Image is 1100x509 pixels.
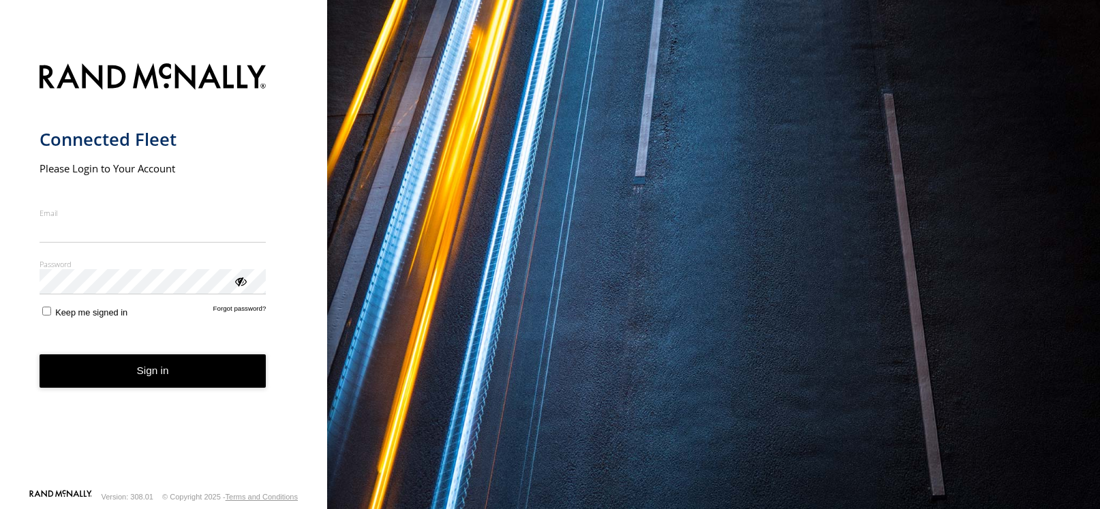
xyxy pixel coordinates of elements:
a: Visit our Website [29,490,92,504]
h1: Connected Fleet [40,128,266,151]
a: Terms and Conditions [226,493,298,501]
h2: Please Login to Your Account [40,161,266,175]
a: Forgot password? [213,305,266,318]
input: Keep me signed in [42,307,51,315]
div: © Copyright 2025 - [162,493,298,501]
div: ViewPassword [233,274,247,288]
img: Rand McNally [40,61,266,95]
button: Sign in [40,354,266,388]
span: Keep me signed in [55,307,127,318]
label: Email [40,208,266,218]
label: Password [40,259,266,269]
div: Version: 308.01 [102,493,153,501]
form: main [40,55,288,489]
